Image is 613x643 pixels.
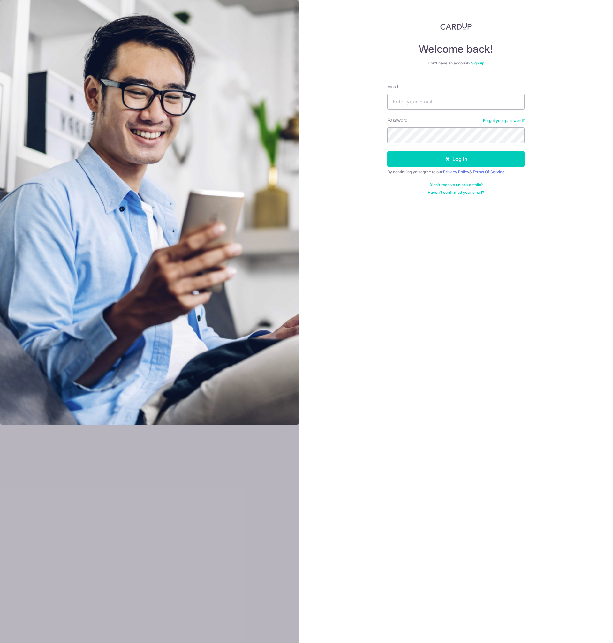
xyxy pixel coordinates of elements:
img: CardUp Logo [440,22,472,30]
label: Email [387,83,398,90]
label: Password [387,117,408,124]
a: Haven't confirmed your email? [428,190,484,195]
a: Forgot your password? [483,118,525,123]
div: By continuing you agree to our & [387,170,525,175]
div: Don’t have an account? [387,61,525,66]
a: Privacy Policy [443,170,469,174]
button: Log in [387,151,525,167]
input: Enter your Email [387,94,525,110]
h4: Welcome back! [387,43,525,56]
a: Sign up [471,61,484,65]
a: Terms Of Service [473,170,504,174]
a: Didn't receive unlock details? [429,182,483,187]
